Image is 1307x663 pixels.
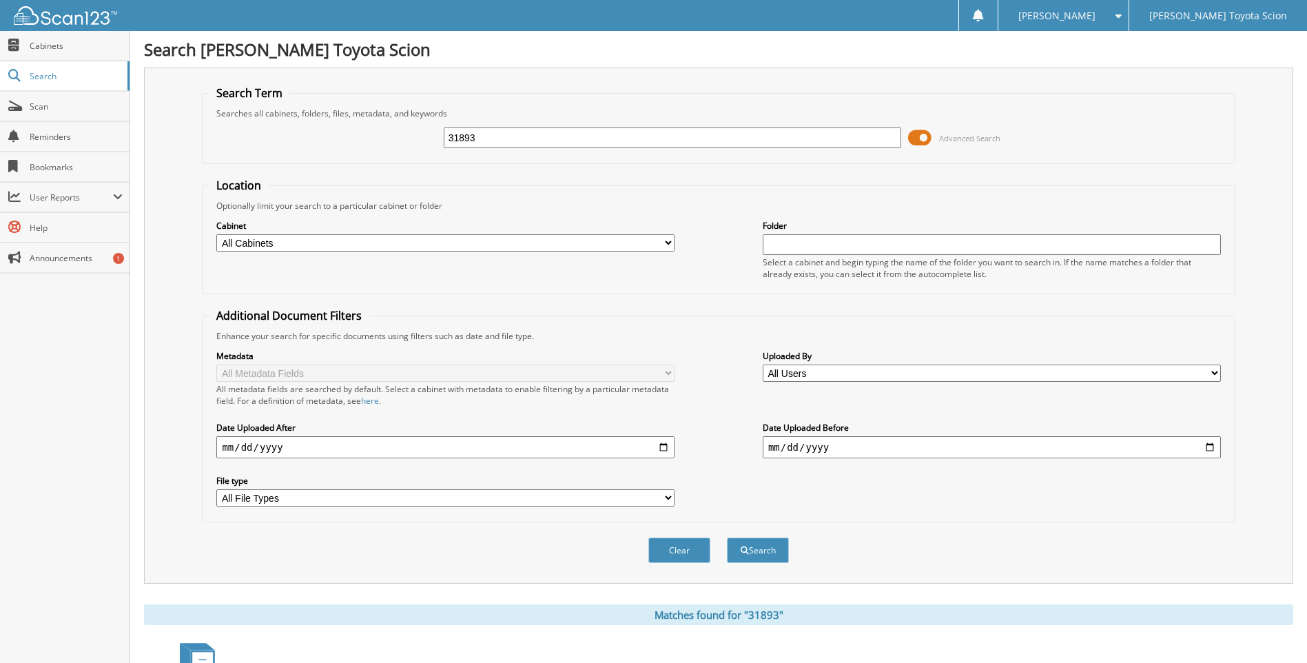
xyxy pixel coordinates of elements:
[763,436,1221,458] input: end
[216,422,675,433] label: Date Uploaded After
[209,200,1227,212] div: Optionally limit your search to a particular cabinet or folder
[727,538,789,563] button: Search
[216,350,675,362] label: Metadata
[144,38,1293,61] h1: Search [PERSON_NAME] Toyota Scion
[30,192,113,203] span: User Reports
[361,395,379,407] a: here
[939,133,1000,143] span: Advanced Search
[209,178,268,193] legend: Location
[1018,12,1095,20] span: [PERSON_NAME]
[216,220,675,232] label: Cabinet
[209,308,369,323] legend: Additional Document Filters
[30,70,121,82] span: Search
[113,253,124,264] div: 1
[209,330,1227,342] div: Enhance your search for specific documents using filters such as date and file type.
[209,108,1227,119] div: Searches all cabinets, folders, files, metadata, and keywords
[763,220,1221,232] label: Folder
[763,350,1221,362] label: Uploaded By
[648,538,710,563] button: Clear
[1149,12,1287,20] span: [PERSON_NAME] Toyota Scion
[30,161,123,173] span: Bookmarks
[209,85,289,101] legend: Search Term
[763,256,1221,280] div: Select a cabinet and begin typing the name of the folder you want to search in. If the name match...
[216,475,675,487] label: File type
[763,422,1221,433] label: Date Uploaded Before
[144,604,1293,625] div: Matches found for "31893"
[30,40,123,52] span: Cabinets
[30,252,123,264] span: Announcements
[30,131,123,143] span: Reminders
[30,222,123,234] span: Help
[14,6,117,25] img: scan123-logo-white.svg
[216,383,675,407] div: All metadata fields are searched by default. Select a cabinet with metadata to enable filtering b...
[216,436,675,458] input: start
[30,101,123,112] span: Scan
